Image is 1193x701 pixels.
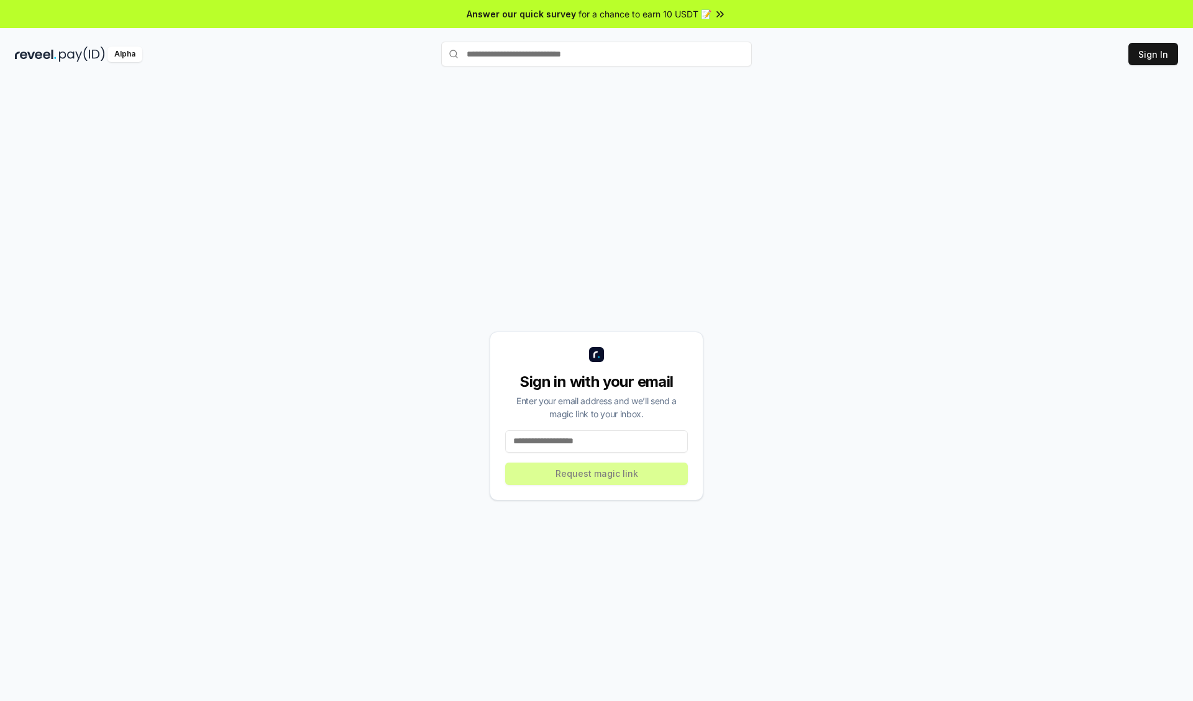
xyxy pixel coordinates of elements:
div: Sign in with your email [505,372,688,392]
img: logo_small [589,347,604,362]
img: reveel_dark [15,47,57,62]
span: for a chance to earn 10 USDT 📝 [578,7,711,20]
div: Alpha [107,47,142,62]
img: pay_id [59,47,105,62]
div: Enter your email address and we’ll send a magic link to your inbox. [505,394,688,420]
button: Sign In [1128,43,1178,65]
span: Answer our quick survey [467,7,576,20]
